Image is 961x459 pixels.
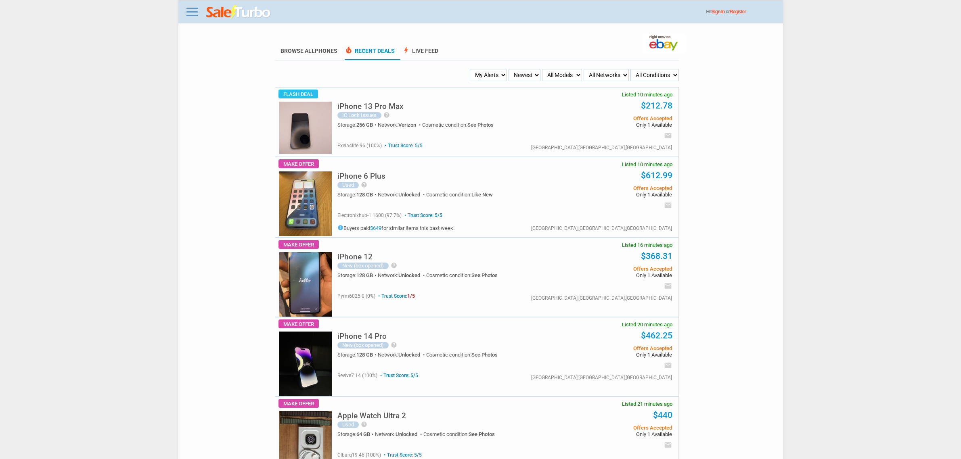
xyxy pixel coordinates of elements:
span: revive7 14 (100%) [337,373,377,378]
div: [GEOGRAPHIC_DATA],[GEOGRAPHIC_DATA],[GEOGRAPHIC_DATA] [531,226,672,231]
span: 128 GB [356,272,373,278]
div: Storage: [337,352,378,357]
h5: iPhone 12 [337,253,373,261]
span: Listed 21 minutes ago [622,401,672,407]
div: Storage: [337,122,378,127]
a: iPhone 12 [337,255,373,261]
span: electronixhub-1 1600 (97.7%) [337,213,402,218]
img: s-l225.jpg [279,102,332,154]
span: Listed 20 minutes ago [622,322,672,327]
div: Used [337,182,359,188]
div: [GEOGRAPHIC_DATA],[GEOGRAPHIC_DATA],[GEOGRAPHIC_DATA] [531,145,672,150]
i: email [664,361,672,369]
a: $649 [370,225,381,231]
div: New (box opened) [337,263,389,269]
a: $440 [653,410,672,420]
span: Unlocked [396,431,417,437]
span: Trust Score: 5/5 [403,213,442,218]
span: 128 GB [356,192,373,198]
span: or [726,9,746,15]
div: Used [337,421,359,428]
i: info [337,225,343,231]
h5: iPhone 14 Pro [337,332,387,340]
div: Cosmetic condition: [422,122,494,127]
span: Make Offer [278,240,319,249]
span: Make Offer [278,159,319,168]
a: $368.31 [641,251,672,261]
span: Unlocked [398,352,420,358]
a: $212.78 [641,101,672,111]
span: Make Offer [278,319,319,328]
span: Phones [315,48,337,54]
div: Network: [378,273,426,278]
img: s-l225.jpg [279,252,332,317]
i: email [664,201,672,209]
span: See Photos [471,272,498,278]
div: Storage: [337,192,378,197]
span: clbarq19 46 (100%) [337,452,381,458]
span: 128 GB [356,352,373,358]
img: s-l225.jpg [279,171,332,236]
div: Network: [378,352,426,357]
h5: Apple Watch Ultra 2 [337,412,406,419]
span: Offers Accepted [550,425,672,430]
i: email [664,131,672,140]
a: local_fire_departmentRecent Deals [345,48,395,60]
a: Browse AllPhones [281,48,337,54]
a: iPhone 14 Pro [337,334,387,340]
div: Network: [375,432,423,437]
span: Unlocked [398,192,420,198]
span: 1/5 [407,293,415,299]
span: exela4life 96 (100%) [337,143,382,148]
span: Verizon [398,122,416,128]
a: iPhone 13 Pro Max [337,104,404,110]
span: pyrm6025 0 (0%) [337,293,375,299]
span: See Photos [469,431,495,437]
i: email [664,282,672,290]
i: help [391,342,397,348]
span: Offers Accepted [550,266,672,271]
span: Only 1 Available [550,122,672,127]
span: See Photos [467,122,494,128]
i: email [664,441,672,449]
img: s-l225.jpg [279,332,332,396]
a: iPhone 6 Plus [337,174,385,180]
span: Only 1 Available [550,192,672,197]
span: 256 GB [356,122,373,128]
a: Sign In [712,9,725,15]
div: New (box opened) [337,342,389,348]
span: Hi! [706,9,712,15]
span: Trust Score: 5/5 [382,452,422,458]
a: $612.99 [641,171,672,180]
span: Make Offer [278,399,319,408]
span: Listed 10 minutes ago [622,92,672,97]
span: bolt [402,46,410,54]
span: Trust Score: 5/5 [379,373,418,378]
span: Offers Accepted [550,186,672,191]
div: Storage: [337,273,378,278]
span: Trust Score: 5/5 [383,143,423,148]
span: Offers Accepted [550,346,672,351]
span: Flash Deal [278,90,318,98]
span: Listed 10 minutes ago [622,162,672,167]
div: Cosmetic condition: [423,432,495,437]
h5: iPhone 13 Pro Max [337,102,404,110]
span: Offers Accepted [550,116,672,121]
span: local_fire_department [345,46,353,54]
div: Cosmetic condition: [426,352,498,357]
div: Network: [378,122,422,127]
span: Listed 16 minutes ago [622,242,672,248]
h5: Buyers paid for similar items this past week. [337,225,454,231]
div: [GEOGRAPHIC_DATA],[GEOGRAPHIC_DATA],[GEOGRAPHIC_DATA] [531,375,672,380]
img: saleturbo.com - Online Deals and Discount Coupons [206,5,271,20]
span: 64 GB [356,431,370,437]
span: Like New [471,192,493,198]
i: help [361,182,367,188]
a: Register [730,9,746,15]
div: Network: [378,192,426,197]
a: Apple Watch Ultra 2 [337,413,406,419]
span: Only 1 Available [550,352,672,357]
div: [GEOGRAPHIC_DATA],[GEOGRAPHIC_DATA],[GEOGRAPHIC_DATA] [531,296,672,300]
div: IC Lock Issues [337,112,381,119]
span: Unlocked [398,272,420,278]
